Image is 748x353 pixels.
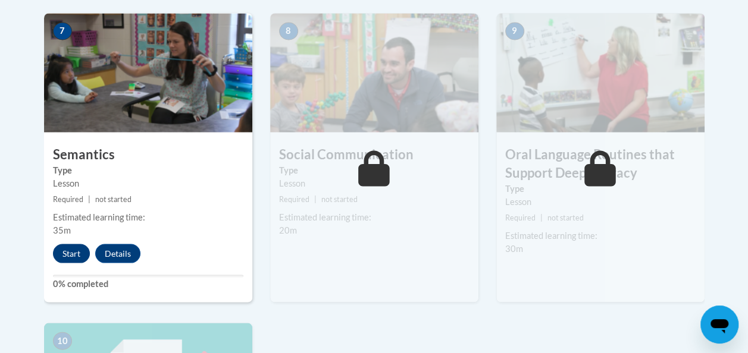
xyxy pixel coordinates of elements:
div: Lesson [279,176,470,190]
div: Estimated learning time: [279,210,470,223]
span: 9 [505,22,524,40]
span: 7 [53,22,72,40]
label: 0% completed [53,277,243,290]
h3: Oral Language Routines that Support Deep Literacy [496,145,705,182]
label: Type [53,163,243,176]
span: Required [279,194,309,203]
div: Lesson [505,195,696,208]
div: Lesson [53,176,243,190]
span: 35m [53,225,71,235]
span: | [540,213,543,222]
span: not started [95,194,132,203]
button: Details [95,244,140,263]
span: not started [321,194,358,203]
img: Course Image [270,13,478,132]
img: Course Image [44,13,252,132]
h3: Social Communication [270,145,478,163]
span: not started [547,213,584,222]
iframe: Button to launch messaging window [700,305,738,343]
button: Start [53,244,90,263]
div: Estimated learning time: [505,229,696,242]
img: Course Image [496,13,705,132]
span: 10 [53,332,72,349]
span: Required [53,194,83,203]
span: | [314,194,317,203]
span: 30m [505,243,523,253]
div: Estimated learning time: [53,210,243,223]
span: 8 [279,22,298,40]
label: Type [505,182,696,195]
h3: Semantics [44,145,252,163]
span: Required [505,213,536,222]
span: 20m [279,225,297,235]
span: | [88,194,90,203]
label: Type [279,163,470,176]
